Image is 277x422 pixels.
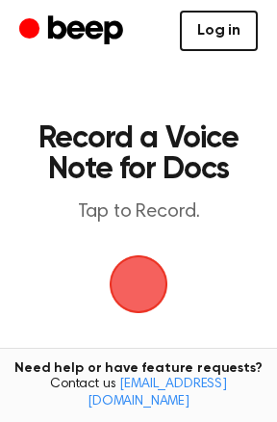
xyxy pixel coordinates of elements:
[12,377,265,410] span: Contact us
[110,255,167,313] img: Beep Logo
[35,200,242,224] p: Tap to Record.
[88,378,227,409] a: [EMAIL_ADDRESS][DOMAIN_NAME]
[19,13,128,50] a: Beep
[35,123,242,185] h1: Record a Voice Note for Docs
[180,11,258,51] a: Log in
